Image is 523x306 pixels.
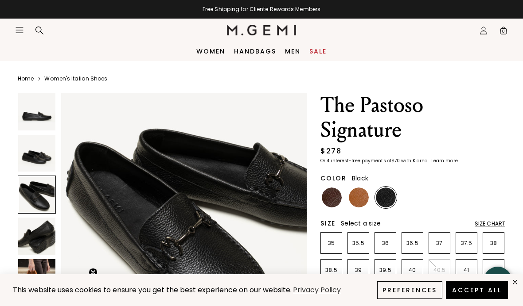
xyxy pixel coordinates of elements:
div: close [511,279,519,286]
p: 36.5 [402,240,423,247]
a: Learn more [430,158,458,164]
button: Close teaser [89,268,98,277]
img: The Pastoso Signature [18,93,55,130]
klarna-placement-style-amount: $70 [391,157,400,164]
span: Black [352,174,368,183]
button: Open site menu [15,26,24,34]
p: 39.5 [375,267,396,274]
button: Accept All [446,281,508,299]
p: 40.5 [429,267,450,274]
img: Tan [349,187,369,207]
a: Handbags [234,48,276,55]
p: 35.5 [348,240,369,247]
img: The Pastoso Signature [18,259,55,296]
a: Privacy Policy (opens in a new tab) [292,285,342,296]
p: 40 [402,267,423,274]
span: Select a size [341,219,381,228]
p: 39 [348,267,369,274]
a: Women's Italian Shoes [44,75,107,82]
h1: The Pastoso Signature [320,93,505,142]
h2: Size [320,220,336,227]
img: Chocolate [322,187,342,207]
a: Women [196,48,225,55]
span: 0 [499,28,508,37]
p: 38 [483,240,504,247]
p: 38.5 [321,267,342,274]
button: Preferences [377,281,442,299]
p: 42 [483,267,504,274]
p: 37.5 [456,240,477,247]
span: This website uses cookies to ensure you get the best experience on our website. [13,285,292,295]
p: 37 [429,240,450,247]
img: M.Gemi [227,25,297,35]
klarna-placement-style-cta: Learn more [431,157,458,164]
div: $278 [320,146,341,157]
img: The Pastoso Signature [18,135,55,172]
p: 36 [375,240,396,247]
klarna-placement-style-body: Or 4 interest-free payments of [320,157,391,164]
img: Black [376,187,396,207]
a: Sale [309,48,327,55]
h2: Color [320,175,347,182]
a: Men [285,48,301,55]
img: The Pastoso Signature [18,218,55,255]
p: 35 [321,240,342,247]
klarna-placement-style-body: with Klarna [401,157,430,164]
p: 41 [456,267,477,274]
a: Home [18,75,34,82]
div: Size Chart [475,220,505,227]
